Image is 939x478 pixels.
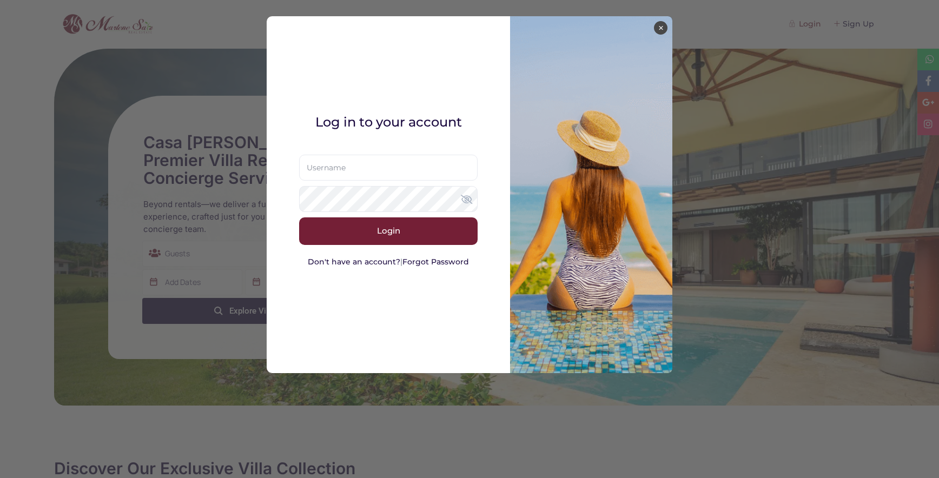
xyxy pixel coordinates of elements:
[299,155,478,181] input: Username
[402,257,469,267] a: Forgot Password
[307,114,469,130] h2: Log in to your account
[654,21,667,35] button: ×
[308,257,400,267] a: Don't have an account?
[299,256,478,268] div: |
[299,217,478,244] button: Login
